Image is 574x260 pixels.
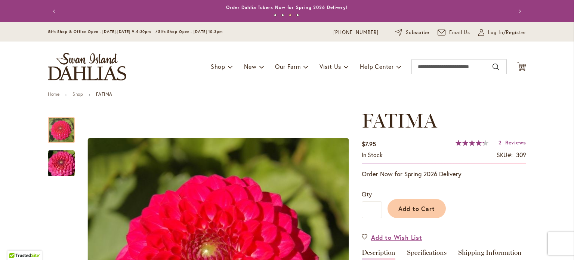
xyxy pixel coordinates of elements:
[505,139,526,146] span: Reviews
[48,29,158,34] span: Gift Shop & Office Open - [DATE]-[DATE] 9-4:30pm /
[499,139,526,146] a: 2 Reviews
[407,249,447,260] a: Specifications
[499,139,502,146] span: 2
[488,29,526,36] span: Log In/Register
[497,151,513,159] strong: SKU
[281,14,284,16] button: 2 of 4
[48,143,75,176] div: FATIMA
[333,29,379,36] a: [PHONE_NUMBER]
[48,91,59,97] a: Home
[320,62,341,70] span: Visit Us
[398,205,435,212] span: Add to Cart
[362,169,526,178] p: Order Now for Spring 2026 Delivery
[362,109,437,132] span: FATIMA
[48,4,63,19] button: Previous
[158,29,223,34] span: Gift Shop Open - [DATE] 10-3pm
[244,62,256,70] span: New
[275,62,300,70] span: Our Farm
[360,62,394,70] span: Help Center
[96,91,112,97] strong: FATIMA
[449,29,470,36] span: Email Us
[48,53,126,80] a: store logo
[458,249,522,260] a: Shipping Information
[211,62,225,70] span: Shop
[72,91,83,97] a: Shop
[362,151,383,159] span: In stock
[362,151,383,159] div: Availability
[406,29,429,36] span: Subscribe
[478,29,526,36] a: Log In/Register
[456,140,488,146] div: 87%
[296,14,299,16] button: 4 of 4
[362,233,422,242] a: Add to Wish List
[48,110,82,143] div: FATIMA
[516,151,526,159] div: 309
[6,233,27,254] iframe: Launch Accessibility Center
[274,14,277,16] button: 1 of 4
[371,233,422,242] span: Add to Wish List
[511,4,526,19] button: Next
[362,140,376,148] span: $7.95
[362,249,395,260] a: Description
[289,14,291,16] button: 3 of 4
[438,29,470,36] a: Email Us
[34,146,88,181] img: FATIMA
[395,29,429,36] a: Subscribe
[362,190,372,198] span: Qty
[226,4,348,10] a: Order Dahlia Tubers Now for Spring 2026 Delivery!
[388,199,446,218] button: Add to Cart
